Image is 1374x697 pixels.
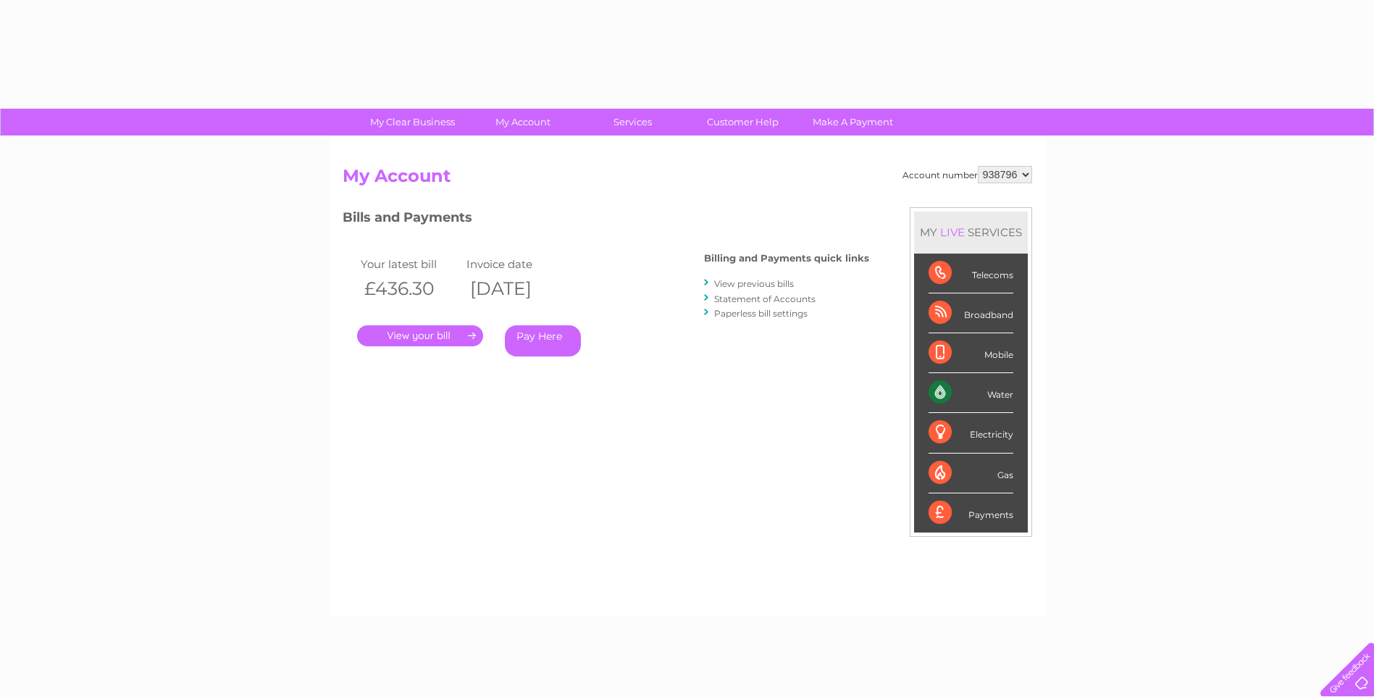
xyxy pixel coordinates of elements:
[929,333,1013,373] div: Mobile
[929,254,1013,293] div: Telecoms
[929,493,1013,533] div: Payments
[902,166,1032,183] div: Account number
[683,109,803,135] a: Customer Help
[929,454,1013,493] div: Gas
[463,274,569,304] th: [DATE]
[357,325,483,346] a: .
[929,413,1013,453] div: Electricity
[573,109,692,135] a: Services
[463,254,569,274] td: Invoice date
[357,254,463,274] td: Your latest bill
[714,308,808,319] a: Paperless bill settings
[937,225,968,239] div: LIVE
[929,373,1013,413] div: Water
[353,109,472,135] a: My Clear Business
[793,109,913,135] a: Make A Payment
[714,293,816,304] a: Statement of Accounts
[714,278,794,289] a: View previous bills
[343,166,1032,193] h2: My Account
[343,207,869,233] h3: Bills and Payments
[357,274,463,304] th: £436.30
[914,212,1028,253] div: MY SERVICES
[505,325,581,356] a: Pay Here
[704,253,869,264] h4: Billing and Payments quick links
[929,293,1013,333] div: Broadband
[463,109,582,135] a: My Account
